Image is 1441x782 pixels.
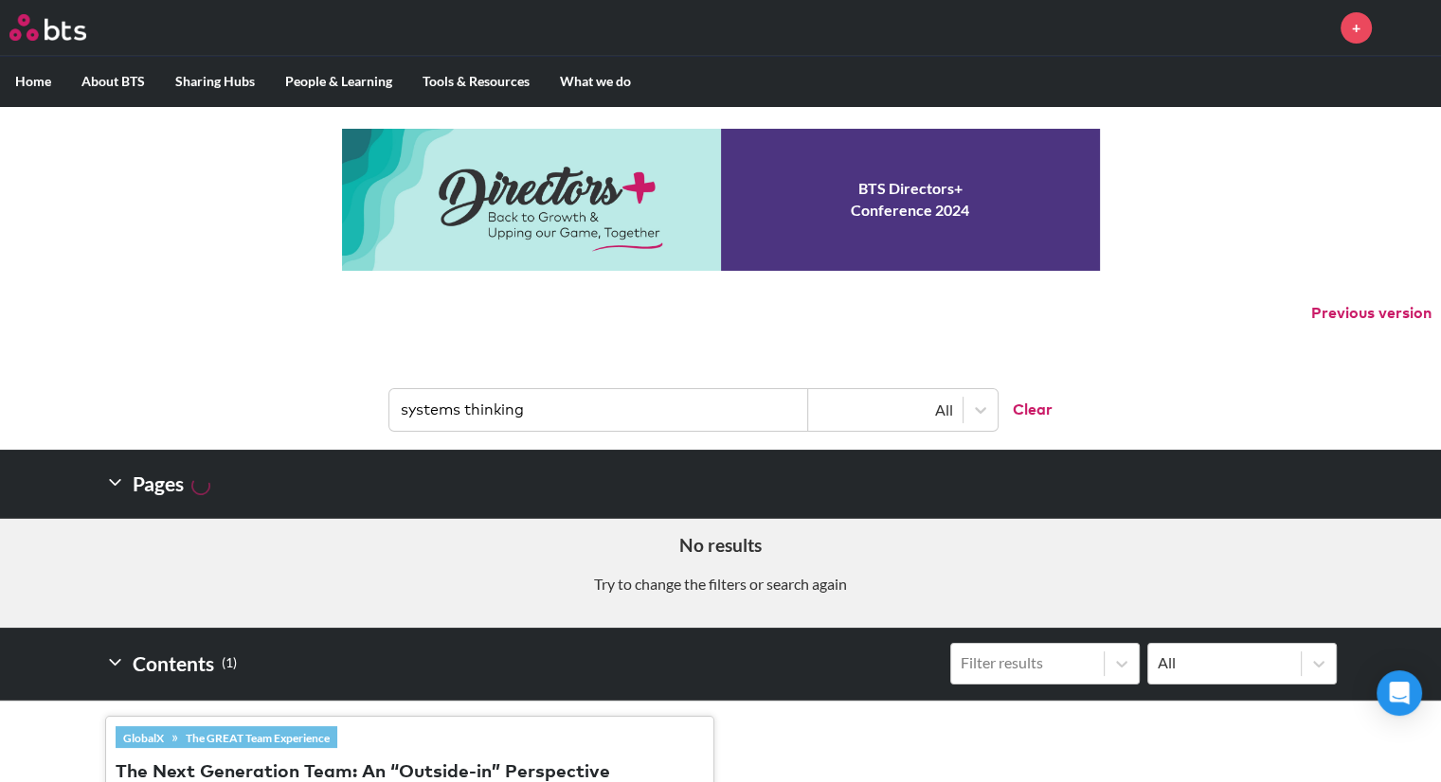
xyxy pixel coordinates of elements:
a: GlobalX [116,727,171,748]
label: Tools & Resources [407,57,545,106]
p: Try to change the filters or search again [14,574,1427,595]
label: People & Learning [270,57,407,106]
div: All [818,400,953,420]
img: BTS Logo [9,14,86,41]
a: Profile [1386,5,1432,50]
div: All [1158,652,1291,673]
h5: No results [14,533,1427,559]
a: Go home [9,14,121,41]
small: ( 1 ) [222,650,237,676]
button: Previous version [1311,303,1432,324]
div: Filter results [961,652,1094,673]
a: + [1341,12,1372,44]
h2: Contents [105,643,237,684]
label: Sharing Hubs [160,57,270,106]
button: Clear [998,389,1053,431]
div: » [116,726,337,747]
a: The GREAT Team Experience [178,727,337,748]
h2: Pages [105,465,210,503]
label: About BTS [66,57,160,106]
div: Open Intercom Messenger [1377,670,1422,716]
input: Find contents, pages and demos... [389,389,808,431]
label: What we do [545,57,646,106]
img: Joel Reed [1386,5,1432,50]
a: Conference 2024 [342,129,1100,271]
